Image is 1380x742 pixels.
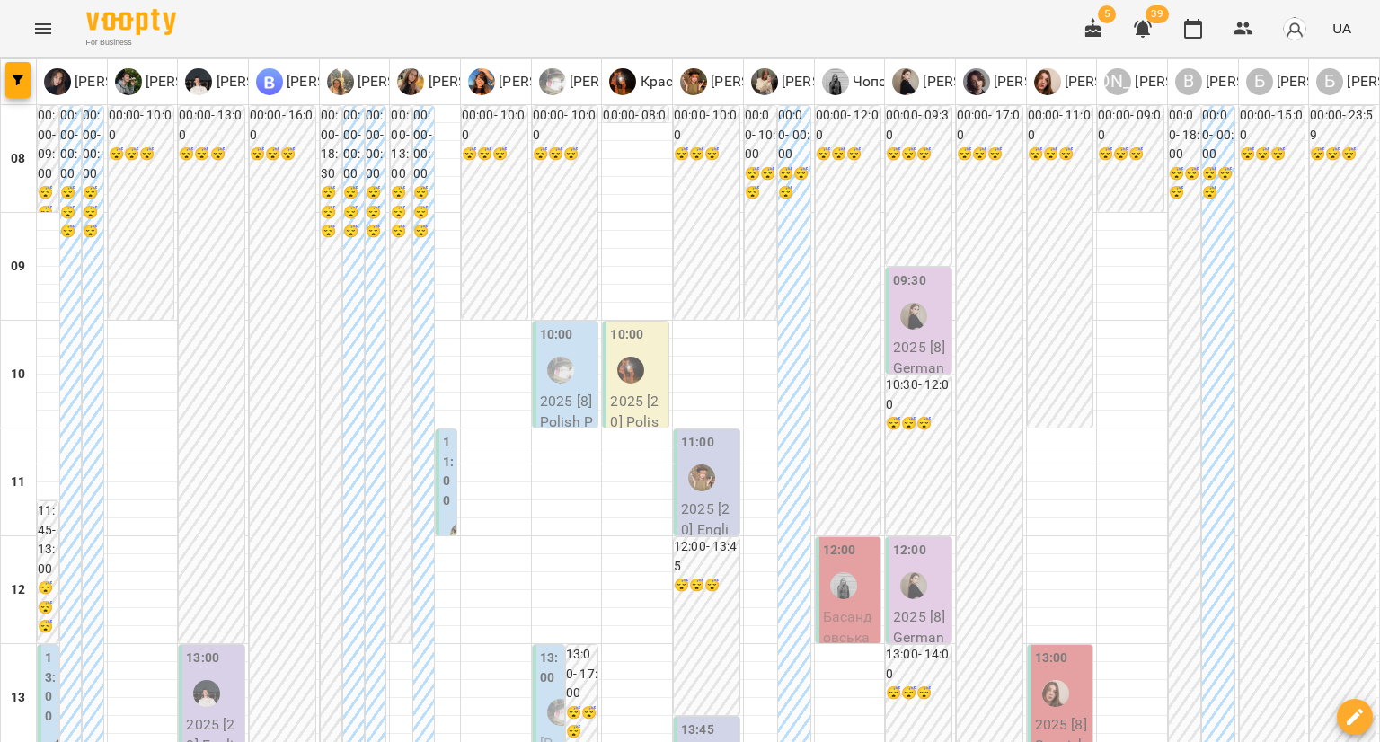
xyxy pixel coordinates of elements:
[185,68,212,95] img: М
[413,106,434,183] h6: 00:00 - 00:00
[707,71,841,93] p: [PERSON_NAME] (а)
[179,106,244,145] h6: 00:00 - 13:00
[38,106,58,183] h6: 00:00 - 09:00
[44,68,219,95] a: Б [PERSON_NAME] (а, п)
[424,71,558,93] p: [PERSON_NAME] (п)
[142,71,276,93] p: [PERSON_NAME] (п)
[900,303,927,330] img: Студенко Дар'я (н)
[822,68,1023,95] a: Ч Чоповська Сніжана (н, а)
[83,106,103,183] h6: 00:00 - 00:00
[533,145,598,164] h6: 😴😴😴
[1310,106,1376,145] h6: 00:00 - 23:59
[1310,145,1376,164] h6: 😴😴😴
[397,68,424,95] img: К
[547,699,574,726] img: Левицька Софія Сергіївна (п)
[540,649,561,687] label: 13:00
[900,572,927,599] img: Студенко Дар'я (н)
[745,164,776,203] h6: 😴😴😴
[1042,680,1069,707] img: Матюк Маргарита (і)
[115,68,276,95] div: Бабійчук Володимир Дмитрович (п)
[893,271,926,291] label: 09:30
[38,579,58,637] h6: 😴😴😴
[468,68,495,95] img: В
[778,164,809,203] h6: 😴😴😴
[1028,145,1093,164] h6: 😴😴😴
[327,68,354,95] img: К
[745,106,776,164] h6: 00:00 - 10:00
[495,71,629,93] p: [PERSON_NAME] (а)
[397,68,558,95] div: Куплевацька Олександра Іванівна (п)
[963,68,1124,95] div: Громик Софія (а)
[38,501,58,579] h6: 11:45 - 13:00
[1034,68,1061,95] img: М
[674,576,739,596] h6: 😴😴😴
[681,433,714,453] label: 11:00
[256,68,417,95] div: Михайлюк Владислав Віталійович (п)
[44,68,71,95] img: Б
[115,68,276,95] a: Б [PERSON_NAME] (п)
[816,106,881,145] h6: 00:00 - 12:00
[185,68,346,95] div: Мірошник Михайло Павлович (а)
[1169,164,1200,203] h6: 😴😴😴
[321,183,341,242] h6: 😴😴😴
[609,68,875,95] a: К Красногурська [PERSON_NAME] (п)
[681,720,714,740] label: 13:45
[250,145,315,164] h6: 😴😴😴
[83,183,103,242] h6: 😴😴😴
[674,145,739,164] h6: 😴😴😴
[547,357,574,384] img: Левицька Софія Сергіївна (п)
[893,606,948,733] p: 2025 [8] German Indiv 60 min - [PERSON_NAME]
[256,68,283,95] img: М
[886,645,951,684] h6: 13:00 - 14:00
[1098,5,1116,23] span: 5
[1316,68,1343,95] div: Б
[11,149,25,169] h6: 08
[540,325,573,345] label: 10:00
[413,183,434,242] h6: 😴😴😴
[609,68,875,95] div: Красногурська Христина (п)
[1246,68,1273,95] div: Б
[343,183,364,242] h6: 😴😴😴
[1169,106,1200,164] h6: 00:00 - 18:00
[212,71,346,93] p: [PERSON_NAME] (а)
[1098,145,1163,164] h6: 😴😴😴
[1332,19,1351,38] span: UA
[327,68,488,95] a: К [PERSON_NAME] (п)
[566,703,597,742] h6: 😴😴😴
[617,357,644,384] img: Красногурська Христина (п)
[1034,68,1190,95] div: Матюк Маргарита (і)
[11,580,25,600] h6: 12
[256,68,417,95] a: М [PERSON_NAME] (п)
[681,499,736,647] p: 2025 [20] English Indiv 60 min - [PERSON_NAME]
[321,106,341,183] h6: 00:00 - 18:30
[830,572,857,599] img: Чоповська Сніжана (н, а)
[892,68,1064,95] a: С [PERSON_NAME]'я (н)
[539,68,700,95] div: Левицька Софія Сергіївна (п)
[674,537,739,576] h6: 12:00 - 13:45
[636,71,875,93] p: Красногурська [PERSON_NAME] (п)
[1240,145,1305,164] h6: 😴😴😴
[60,106,81,183] h6: 00:00 - 00:00
[1240,106,1305,145] h6: 00:00 - 15:00
[44,68,219,95] div: Бень Дар'я Олегівна (а, п)
[391,106,411,183] h6: 00:00 - 13:00
[86,9,176,35] img: Voopty Logo
[823,541,856,561] label: 12:00
[688,464,715,491] div: Горошинська Олександра (а)
[886,106,951,145] h6: 00:00 - 09:30
[86,37,176,49] span: For Business
[1325,12,1358,45] button: UA
[193,680,220,707] img: Мірошник Михайло Павлович (а)
[327,68,488,95] div: Карнаух Ірина Віталіївна (п)
[778,106,809,164] h6: 00:00 - 00:00
[1061,71,1190,93] p: [PERSON_NAME] (і)
[990,71,1124,93] p: [PERSON_NAME] (а)
[186,649,219,668] label: 13:00
[115,68,142,95] img: Б
[366,183,386,242] h6: 😴😴😴
[893,541,926,561] label: 12:00
[963,68,990,95] img: Г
